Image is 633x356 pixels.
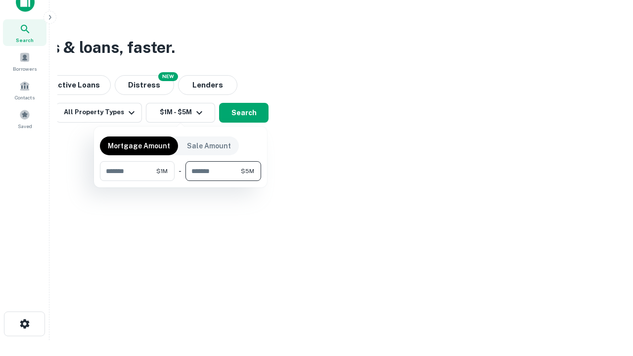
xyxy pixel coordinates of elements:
[179,161,181,181] div: -
[187,140,231,151] p: Sale Amount
[584,277,633,324] iframe: Chat Widget
[156,167,168,176] span: $1M
[241,167,254,176] span: $5M
[108,140,170,151] p: Mortgage Amount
